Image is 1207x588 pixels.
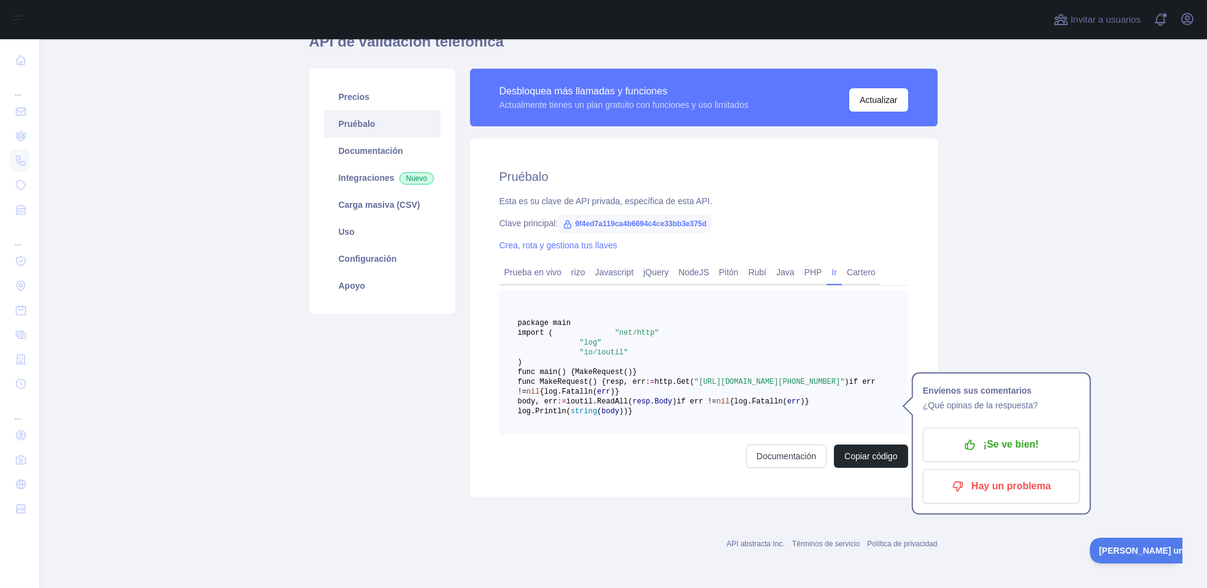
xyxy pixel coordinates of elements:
a: NodeJS [674,262,714,282]
a: Cartero [842,262,881,282]
span: 9f4ed7a119ca4b6694c4ce33bb3e375d [558,215,711,233]
a: Prueba en vivo [499,262,566,282]
span: Nuevo [399,172,434,185]
span: ) [518,358,522,367]
a: API abstracta Inc. [727,540,785,548]
span: ) [844,378,849,386]
span: ( [597,407,601,416]
span: if err != [677,397,717,406]
span: package main [518,319,571,327]
font: Esta es su clave de API privada, específica de esta API. [499,196,712,206]
span: body, err [518,397,558,406]
a: Javascript [590,262,638,282]
div: Clave principal: [499,217,908,229]
span: resp.Body [633,397,673,406]
button: Actualizar [849,88,908,112]
a: Documentación [746,445,827,468]
button: Copiar código [834,445,908,468]
span: ) [611,388,615,396]
iframe: Toggle Customer Support [1090,538,1182,563]
span: "[URL][DOMAIN_NAME][PHONE_NUMBER]" [695,378,845,386]
div: ... [10,74,29,98]
span: )) [619,407,628,416]
span: Invitar a usuarios [1071,13,1141,27]
span: err [787,397,801,406]
span: { [540,388,544,396]
a: rizo [566,262,590,282]
span: http.Get( [655,378,695,386]
span: func main() { [518,368,576,376]
span: string [571,407,597,416]
span: := [557,397,566,406]
span: nil [526,388,540,396]
span: } [628,407,633,416]
span: ) [800,397,804,406]
span: log.Println( [518,407,571,416]
a: Java [771,262,800,282]
span: { [730,397,734,406]
button: Invitar a usuarios [1051,10,1143,29]
a: jQuery [639,262,674,282]
p: ¿Qué opinas de la respuesta? [923,398,1080,413]
a: Precios [324,83,441,110]
h1: API de validación telefónica [309,32,938,61]
a: Configuración [324,245,441,272]
a: Pruébalo [324,110,441,137]
div: Desbloquea más llamadas y funciones [499,84,749,99]
span: ) [673,397,677,406]
a: Política de privacidad [867,540,937,548]
a: IntegracionesNuevo [324,164,441,191]
a: Términos de servicio [792,540,860,548]
span: } [805,397,809,406]
span: err [597,388,611,396]
span: "io/ioutil" [579,348,628,357]
a: Documentación [324,137,441,164]
h1: Envíenos sus comentarios [923,383,1080,398]
a: Carga masiva (CSV) [324,191,441,218]
a: Crea, rota y gestiona tus llaves [499,240,617,250]
span: body [601,407,619,416]
span: resp, err [606,378,646,386]
div: Actualmente tienes un plan gratuito con funciones y uso limitados [499,99,749,111]
h2: Pruébalo [499,168,908,185]
a: Rubí [743,262,771,282]
span: log.Fatalln( [734,397,787,406]
a: Pitón [714,262,744,282]
span: import ( [518,329,553,337]
a: Uso [324,218,441,245]
span: log.Fatalln( [544,388,597,396]
div: ... [10,397,29,422]
span: func MakeRequest() { [518,378,606,386]
a: Ir [827,262,842,282]
a: Apoyo [324,272,441,299]
span: } [633,368,637,376]
span: } [615,388,619,396]
div: ... [10,223,29,248]
span: nil [717,397,730,406]
a: PHP [800,262,827,282]
span: "net/http" [615,329,659,337]
span: := [646,378,654,386]
span: MakeRequest() [575,368,633,376]
span: "log" [579,338,601,347]
span: ioutil.ReadAll( [566,397,633,406]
